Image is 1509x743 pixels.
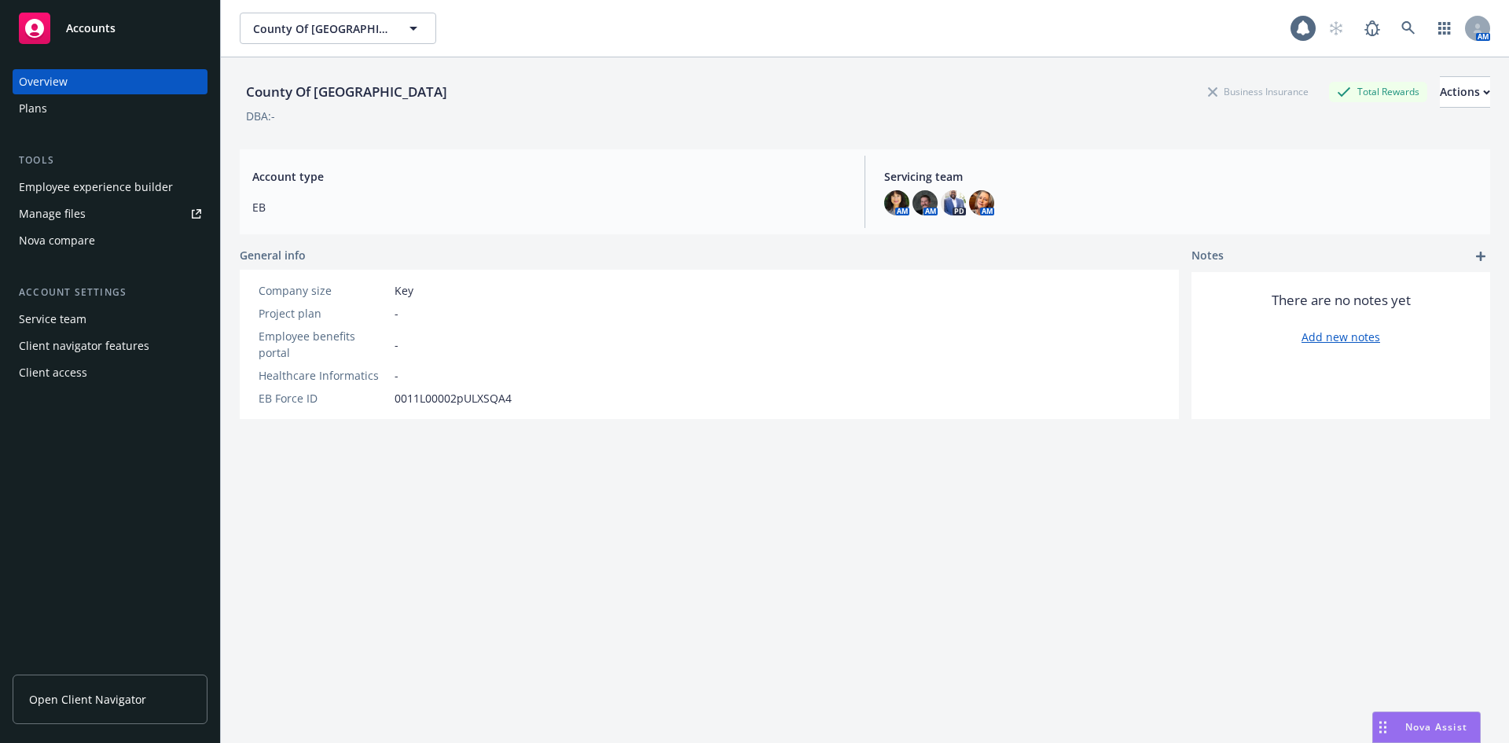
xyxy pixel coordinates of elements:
[246,108,275,124] div: DBA: -
[1440,76,1490,108] button: Actions
[1302,329,1380,345] a: Add new notes
[1373,712,1393,742] div: Drag to move
[19,175,173,200] div: Employee experience builder
[1357,13,1388,44] a: Report a Bug
[19,96,47,121] div: Plans
[1393,13,1424,44] a: Search
[19,333,149,359] div: Client navigator features
[1329,82,1427,101] div: Total Rewards
[259,305,388,322] div: Project plan
[969,190,994,215] img: photo
[1471,247,1490,266] a: add
[1272,291,1411,310] span: There are no notes yet
[252,168,846,185] span: Account type
[941,190,966,215] img: photo
[912,190,938,215] img: photo
[1405,720,1467,734] span: Nova Assist
[259,367,388,384] div: Healthcare Informatics
[240,247,306,263] span: General info
[13,153,207,168] div: Tools
[1372,712,1481,743] button: Nova Assist
[884,190,909,215] img: photo
[13,69,207,94] a: Overview
[19,69,68,94] div: Overview
[13,96,207,121] a: Plans
[1200,82,1316,101] div: Business Insurance
[29,691,146,708] span: Open Client Navigator
[259,282,388,299] div: Company size
[395,305,398,322] span: -
[13,307,207,332] a: Service team
[13,285,207,300] div: Account settings
[395,282,413,299] span: Key
[240,82,453,102] div: County Of [GEOGRAPHIC_DATA]
[19,228,95,253] div: Nova compare
[259,390,388,406] div: EB Force ID
[13,201,207,226] a: Manage files
[252,199,846,215] span: EB
[13,333,207,359] a: Client navigator features
[1429,13,1460,44] a: Switch app
[395,337,398,353] span: -
[395,367,398,384] span: -
[19,360,87,385] div: Client access
[19,201,86,226] div: Manage files
[13,360,207,385] a: Client access
[253,20,389,37] span: County Of [GEOGRAPHIC_DATA]
[13,6,207,50] a: Accounts
[1320,13,1352,44] a: Start snowing
[1440,77,1490,107] div: Actions
[19,307,86,332] div: Service team
[395,390,512,406] span: 0011L00002pULXSQA4
[240,13,436,44] button: County Of [GEOGRAPHIC_DATA]
[259,328,388,361] div: Employee benefits portal
[884,168,1478,185] span: Servicing team
[1191,247,1224,266] span: Notes
[13,228,207,253] a: Nova compare
[13,175,207,200] a: Employee experience builder
[66,22,116,35] span: Accounts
